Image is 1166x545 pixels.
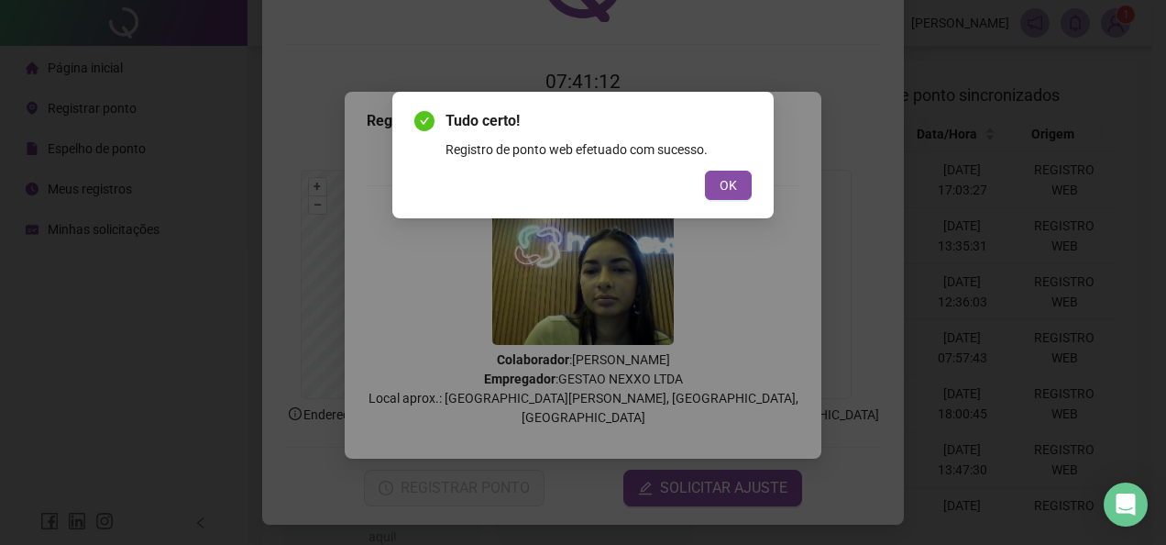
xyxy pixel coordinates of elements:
span: OK [720,175,737,195]
span: Tudo certo! [445,110,752,132]
div: Open Intercom Messenger [1104,483,1148,527]
button: OK [705,171,752,200]
span: check-circle [414,111,434,131]
div: Registro de ponto web efetuado com sucesso. [445,139,752,160]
